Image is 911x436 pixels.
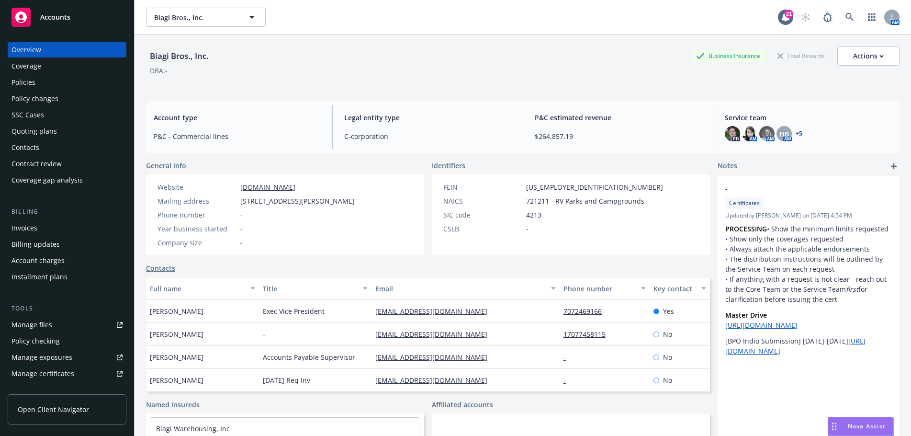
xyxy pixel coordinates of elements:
[563,353,574,362] a: -
[773,50,830,62] div: Total Rewards
[263,329,265,339] span: -
[828,417,840,436] div: Drag to move
[157,210,236,220] div: Phone number
[691,50,765,62] div: Business Insurance
[240,224,243,234] span: -
[560,277,650,300] button: Phone number
[725,211,892,220] span: Updated by [PERSON_NAME] on [DATE] 4:54 PM
[11,156,62,172] div: Contract review
[725,126,740,141] img: photo
[526,182,663,192] span: [US_EMPLOYER_IDENTIFICATION_NUMBER]
[8,317,126,333] a: Manage files
[8,220,126,236] a: Invoices
[18,404,89,414] span: Open Client Navigator
[157,196,236,206] div: Mailing address
[157,238,236,248] div: Company size
[146,50,213,62] div: Biagi Bros., Inc.
[11,140,39,155] div: Contacts
[157,224,236,234] div: Year business started
[725,113,892,123] span: Service team
[11,124,57,139] div: Quoting plans
[11,220,37,236] div: Invoices
[759,126,775,141] img: photo
[8,107,126,123] a: SSC Cases
[150,329,203,339] span: [PERSON_NAME]
[11,382,60,398] div: Manage claims
[853,47,884,65] div: Actions
[8,237,126,252] a: Billing updates
[240,210,243,220] span: -
[725,321,798,330] a: [URL][DOMAIN_NAME]
[742,126,757,141] img: photo
[796,131,802,137] a: +5
[796,8,815,27] a: Start snowing
[344,113,511,123] span: Legal entity type
[11,42,41,57] div: Overview
[259,277,372,300] button: Title
[154,12,237,23] span: Biagi Bros., Inc.
[40,13,70,21] span: Accounts
[157,182,236,192] div: Website
[526,224,529,234] span: -
[8,156,126,172] a: Contract review
[8,269,126,285] a: Installment plans
[443,210,522,220] div: SIC code
[11,75,35,90] div: Policies
[240,183,295,192] a: [DOMAIN_NAME]
[371,277,560,300] button: Email
[156,424,230,433] a: Biagi Warehousing, Inc
[563,376,574,385] a: -
[663,306,674,316] span: Yes
[535,131,702,141] span: $264,857.19
[263,352,355,362] span: Accounts Payable Supervisor
[8,172,126,188] a: Coverage gap analysis
[840,8,859,27] a: Search
[8,140,126,155] a: Contacts
[8,253,126,268] a: Account charges
[443,182,522,192] div: FEIN
[8,58,126,74] a: Coverage
[563,307,609,316] a: 7072469166
[535,113,702,123] span: P&C estimated revenue
[11,58,41,74] div: Coverage
[240,196,355,206] span: [STREET_ADDRESS][PERSON_NAME]
[563,330,613,339] a: 17077458115
[375,284,545,294] div: Email
[375,307,495,316] a: [EMAIL_ADDRESS][DOMAIN_NAME]
[663,329,672,339] span: No
[828,417,894,436] button: Nova Assist
[8,75,126,90] a: Policies
[818,8,837,27] a: Report a Bug
[11,107,44,123] div: SSC Cases
[848,422,886,430] span: Nova Assist
[11,172,83,188] div: Coverage gap analysis
[432,161,465,171] span: Identifiers
[725,310,767,320] strong: Master Drive
[11,366,74,381] div: Manage certificates
[11,317,52,333] div: Manage files
[8,333,126,349] a: Policy checking
[150,284,245,294] div: Full name
[725,184,867,194] span: -
[263,306,325,316] span: Exec Vice President
[526,196,644,206] span: 721211 - RV Parks and Campgrounds
[146,263,175,273] a: Contacts
[725,336,892,356] p: [BPO Indio Submission] [DATE]-[DATE]
[8,42,126,57] a: Overview
[663,352,672,362] span: No
[11,91,58,106] div: Policy changes
[8,366,126,381] a: Manage certificates
[11,350,72,365] div: Manage exposures
[443,224,522,234] div: CSLB
[263,284,358,294] div: Title
[8,91,126,106] a: Policy changes
[8,124,126,139] a: Quoting plans
[263,375,310,385] span: [DATE] Req Inv
[563,284,635,294] div: Phone number
[779,129,789,139] span: HB
[375,376,495,385] a: [EMAIL_ADDRESS][DOMAIN_NAME]
[150,306,203,316] span: [PERSON_NAME]
[862,8,881,27] a: Switch app
[11,237,60,252] div: Billing updates
[146,8,266,27] button: Biagi Bros., Inc.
